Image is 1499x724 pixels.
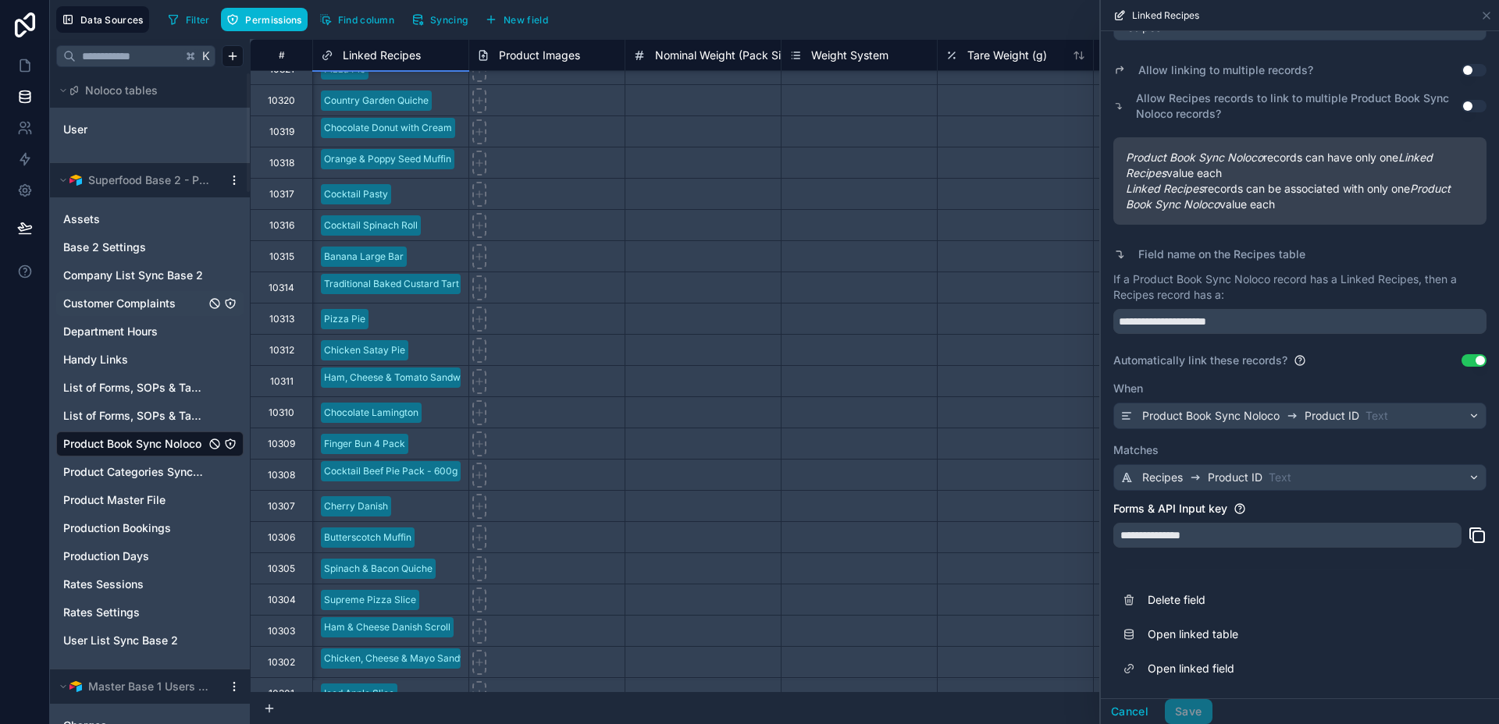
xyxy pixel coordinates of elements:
div: Chicken Satay Pie [324,343,405,357]
div: # [262,49,301,61]
span: Master Base 1 Users Companies Synced Data [88,679,215,694]
div: Rates Settings [56,600,244,625]
div: List of Forms, SOPs & Tasks [Master] [56,375,244,400]
a: Production Days [63,548,205,564]
a: Permissions [221,8,313,31]
button: Data Sources [56,6,149,33]
p: If a Product Book Sync Noloco record has a Linked Recipes, then a Recipes record has a: [1113,271,1487,303]
a: User [63,122,190,137]
a: Rates Settings [63,605,205,620]
span: Text [1269,470,1291,485]
span: Find column [338,14,394,26]
div: Product Master File [56,488,244,513]
div: Country Garden Quiche [324,94,429,108]
div: Chicken, Cheese & Mayo Sandwich [324,651,481,665]
span: Base 2 Settings [63,240,146,255]
div: Cocktail Pasty [324,187,388,201]
span: Rates Sessions [63,577,144,592]
span: Production Bookings [63,520,171,536]
button: Delete field [1113,583,1487,617]
a: Production Bookings [63,520,205,536]
label: Allow linking to multiple records? [1138,62,1313,78]
a: Department Hours [63,324,205,339]
a: Assets [63,211,205,227]
div: Supreme Pizza Slice [324,593,416,607]
span: Text [1365,408,1388,424]
div: Chocolate Lamington [324,406,418,420]
div: Handy Links [56,347,244,372]
span: Product Book Sync Noloco [63,436,201,452]
div: Iced Apple Slice [324,687,394,701]
button: Airtable LogoMaster Base 1 Users Companies Synced Data [56,676,222,697]
img: Airtable Logo [69,680,82,693]
span: Tare Weight (g) [967,48,1047,63]
span: Weight System [811,48,888,63]
div: 10310 [269,406,294,419]
span: New field [504,14,548,26]
span: Linked Recipes [343,48,421,63]
div: Chocolate Donut with Cream [324,121,452,135]
div: Butterscotch Muffin [324,531,411,545]
span: Filter [186,14,210,26]
div: Pizza Pie [324,312,365,326]
div: 10309 [268,438,295,450]
span: Product Master File [63,492,166,508]
a: User List Sync Base 2 [63,633,205,648]
button: Airtable LogoSuperfood Base 2 - PMF SOPS Production [56,169,222,191]
div: Traditional Baked Custard Tart [324,277,459,291]
div: Ham, Cheese & Tomato Sandwich [324,371,474,385]
span: Nominal Weight (Pack Size) - No Packaging (g) [655,48,899,63]
div: 10303 [268,625,295,637]
div: 10315 [269,250,294,263]
div: Cocktail Spinach Roll [324,218,418,232]
div: 10307 [268,500,295,513]
span: When [1113,381,1143,396]
div: Spinach & Bacon Quiche [324,562,433,576]
div: 10304 [268,594,296,606]
a: Open linked field [1113,651,1487,686]
div: Customer Complaints [56,291,244,316]
div: 10306 [268,531,295,544]
div: 10319 [269,126,294,138]
button: Find column [314,8,400,31]
span: Assets [63,211,100,227]
a: List of Forms, SOPs & Tasks [Versions] [63,408,205,424]
button: Permissions [221,8,307,31]
a: Product Book Sync Noloco [63,436,205,452]
div: 10317 [269,188,294,201]
label: Automatically link these records? [1113,353,1287,368]
a: Base 2 Settings [63,240,205,255]
button: Syncing [406,8,473,31]
div: Production Bookings [56,516,244,541]
div: User List Sync Base 2 [56,628,244,653]
span: records can have only one value each [1126,150,1474,181]
button: Product Book Sync NolocoProduct IDText [1113,403,1487,429]
span: Product ID [1208,470,1262,485]
a: Product Categories Sync Noloco [63,464,205,480]
div: Product Categories Sync Noloco [56,460,244,484]
label: Allow Recipes records to link to multiple Product Book Sync Noloco records? [1136,90,1462,122]
span: K [201,51,212,62]
div: User [56,117,244,142]
button: New field [479,8,554,31]
span: Product Images [499,48,580,63]
span: Product ID [1305,408,1359,424]
span: Rates Settings [63,605,140,620]
span: User [63,122,87,137]
div: Orange & Poppy Seed Muffin [324,152,451,166]
a: Customer Complaints [63,296,205,311]
span: Handy Links [63,352,128,367]
a: Handy Links [63,352,205,367]
div: Assets [56,207,244,232]
div: 10308 [268,469,295,481]
span: Customer Complaints [63,296,176,311]
div: 10320 [268,94,295,107]
div: Cocktail Beef Pie Pack - 600g [324,464,458,478]
button: Noloco tables [56,80,234,101]
a: List of Forms, SOPs & Tasks [Master] [63,380,205,396]
em: Linked Recipes [1126,182,1204,195]
div: 10305 [268,563,295,575]
div: 10313 [269,313,294,325]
